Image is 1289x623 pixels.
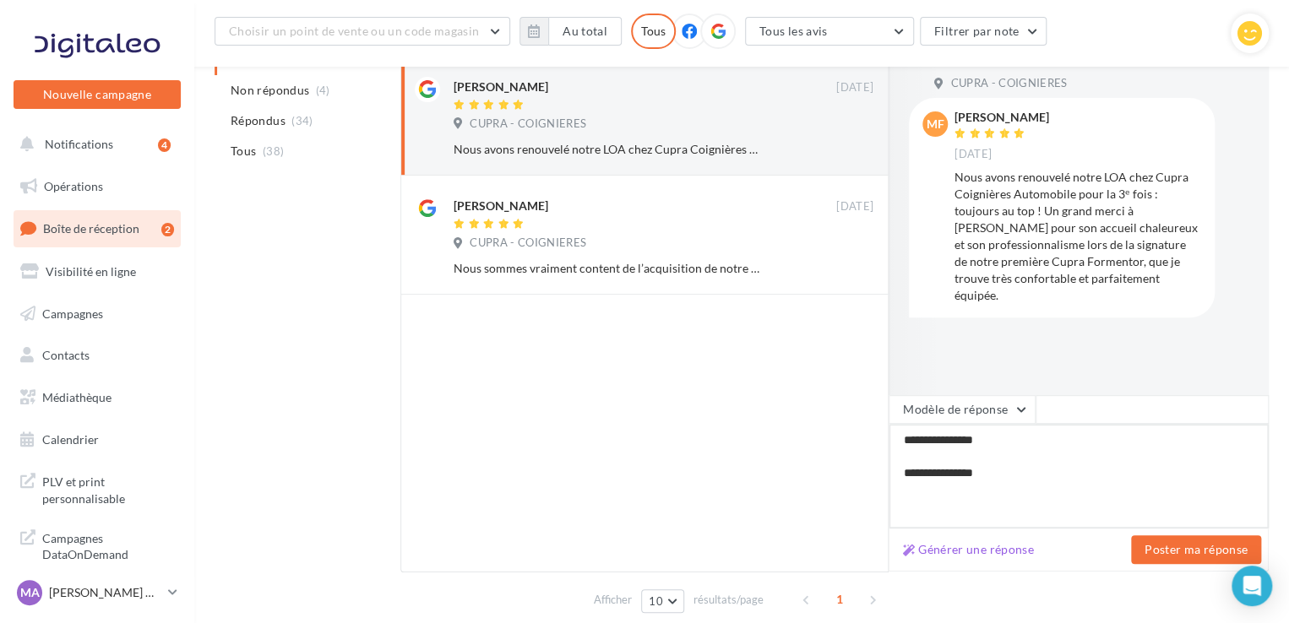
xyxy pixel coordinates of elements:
[14,577,181,609] a: MA [PERSON_NAME] CANALES
[896,539,1041,560] button: Générer une réponse
[10,127,177,162] button: Notifications 4
[316,84,330,97] span: (4)
[10,296,184,332] a: Campagnes
[42,470,174,507] span: PLV et print personnalisable
[14,80,181,109] button: Nouvelle campagne
[955,111,1049,123] div: [PERSON_NAME]
[158,138,171,152] div: 4
[631,14,676,49] div: Tous
[470,116,586,132] span: CUPRA - COIGNIERES
[229,24,479,38] span: Choisir un point de vente ou un code magasin
[49,584,161,601] p: [PERSON_NAME] CANALES
[594,592,632,608] span: Afficher
[955,147,992,162] span: [DATE]
[43,221,139,236] span: Boîte de réception
[548,17,622,46] button: Au total
[745,17,914,46] button: Tous les avis
[42,348,90,362] span: Contacts
[955,169,1201,304] div: Nous avons renouvelé notre LOA chez Cupra Coignières Automobile pour la 3ᵉ fois : toujours au top...
[1232,566,1272,606] div: Open Intercom Messenger
[10,463,184,513] a: PLV et print personnalisable
[454,79,548,95] div: [PERSON_NAME]
[231,82,309,99] span: Non répondus
[826,586,853,613] span: 1
[519,17,622,46] button: Au total
[920,17,1047,46] button: Filtrer par note
[231,143,256,160] span: Tous
[1131,535,1261,564] button: Poster ma réponse
[45,137,113,151] span: Notifications
[10,422,184,458] a: Calendrier
[20,584,40,601] span: MA
[10,380,184,415] a: Médiathèque
[759,24,828,38] span: Tous les avis
[161,223,174,236] div: 2
[927,116,944,133] span: MF
[44,179,103,193] span: Opérations
[649,594,663,608] span: 10
[42,432,99,447] span: Calendrier
[10,254,184,290] a: Visibilité en ligne
[641,589,684,613] button: 10
[10,338,184,373] a: Contacts
[693,592,764,608] span: résultats/page
[836,199,873,214] span: [DATE]
[454,141,764,158] div: Nous avons renouvelé notre LOA chez Cupra Coignières Automobile pour la 3ᵉ fois : toujours au top...
[46,264,136,279] span: Visibilité en ligne
[889,395,1036,424] button: Modèle de réponse
[454,198,548,214] div: [PERSON_NAME]
[42,527,174,563] span: Campagnes DataOnDemand
[42,390,111,404] span: Médiathèque
[454,260,764,277] div: Nous sommes vraiment content de l’acquisition de notre Cupra. Nous sommes à notre 3eme voiture ch...
[215,17,510,46] button: Choisir un point de vente ou un code magasin
[950,76,1067,91] span: CUPRA - COIGNIERES
[10,169,184,204] a: Opérations
[10,210,184,246] a: Boîte de réception2
[10,520,184,570] a: Campagnes DataOnDemand
[42,306,103,320] span: Campagnes
[231,112,286,129] span: Répondus
[836,80,873,95] span: [DATE]
[470,236,586,251] span: CUPRA - COIGNIERES
[291,114,313,127] span: (34)
[263,144,284,158] span: (38)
